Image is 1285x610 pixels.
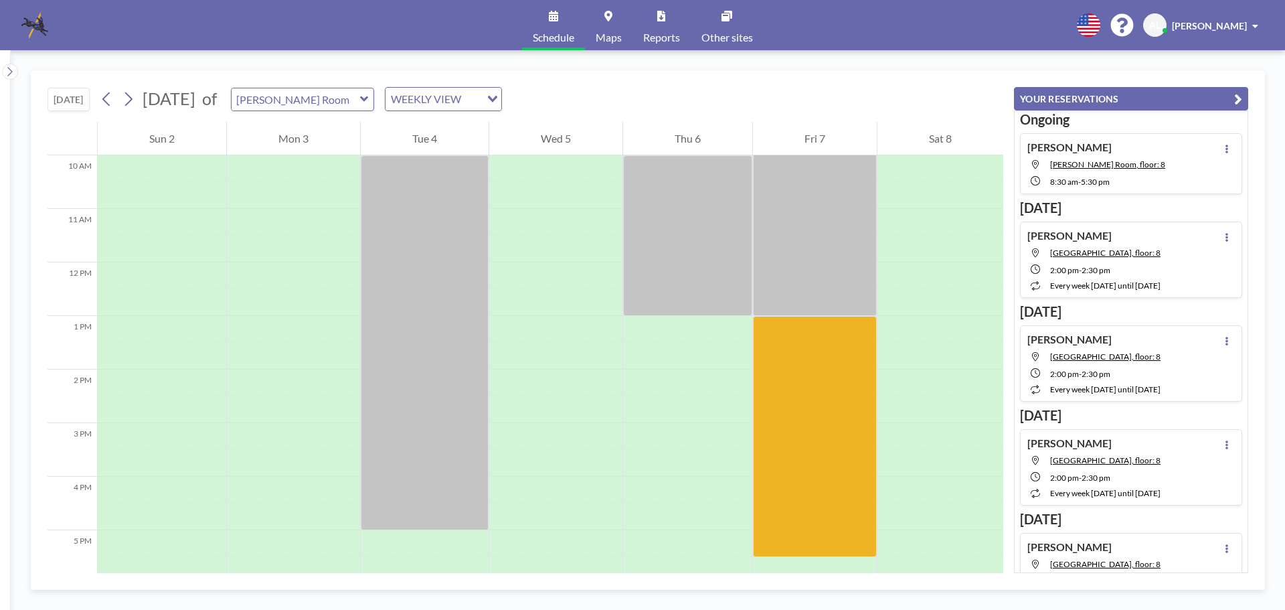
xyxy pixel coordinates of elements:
[1078,177,1081,187] span: -
[1079,265,1082,275] span: -
[1020,511,1242,528] h3: [DATE]
[1027,229,1112,242] h4: [PERSON_NAME]
[533,32,574,43] span: Schedule
[596,32,622,43] span: Maps
[1020,303,1242,320] h3: [DATE]
[1050,265,1079,275] span: 2:00 PM
[388,90,464,108] span: WEEKLY VIEW
[1082,369,1110,379] span: 2:30 PM
[465,90,479,108] input: Search for option
[1050,352,1161,362] span: Sweet Auburn Room, floor: 8
[202,88,217,109] span: of
[48,88,90,111] button: [DATE]
[1027,141,1112,154] h4: [PERSON_NAME]
[1079,473,1082,483] span: -
[1050,281,1161,291] span: every week [DATE] until [DATE]
[1079,369,1082,379] span: -
[232,88,360,110] input: Currie Room
[1050,159,1165,169] span: Currie Room, floor: 8
[1027,437,1112,450] h4: [PERSON_NAME]
[1081,177,1110,187] span: 5:30 PM
[643,32,680,43] span: Reports
[48,155,97,209] div: 10 AM
[227,122,360,155] div: Mon 3
[385,88,501,110] div: Search for option
[1082,473,1110,483] span: 2:30 PM
[1172,20,1247,31] span: [PERSON_NAME]
[753,122,877,155] div: Fri 7
[1050,559,1161,569] span: Sweet Auburn Room, floor: 8
[48,477,97,530] div: 4 PM
[48,423,97,477] div: 3 PM
[48,530,97,584] div: 5 PM
[1082,265,1110,275] span: 2:30 PM
[1050,488,1161,498] span: every week [DATE] until [DATE]
[623,122,752,155] div: Thu 6
[21,12,48,39] img: organization-logo
[361,122,489,155] div: Tue 4
[1050,177,1078,187] span: 8:30 AM
[1050,473,1079,483] span: 2:00 PM
[1050,369,1079,379] span: 2:00 PM
[143,88,195,108] span: [DATE]
[48,262,97,316] div: 12 PM
[48,209,97,262] div: 11 AM
[1149,19,1161,31] span: AL
[877,122,1003,155] div: Sat 8
[1050,248,1161,258] span: Sweet Auburn Room, floor: 8
[1027,333,1112,346] h4: [PERSON_NAME]
[1020,407,1242,424] h3: [DATE]
[1050,455,1161,465] span: Sweet Auburn Room, floor: 8
[1020,200,1242,216] h3: [DATE]
[48,370,97,423] div: 2 PM
[98,122,226,155] div: Sun 2
[1014,87,1248,110] button: YOUR RESERVATIONS
[489,122,622,155] div: Wed 5
[1027,540,1112,554] h4: [PERSON_NAME]
[701,32,753,43] span: Other sites
[1020,111,1242,128] h3: Ongoing
[48,316,97,370] div: 1 PM
[1050,384,1161,394] span: every week [DATE] until [DATE]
